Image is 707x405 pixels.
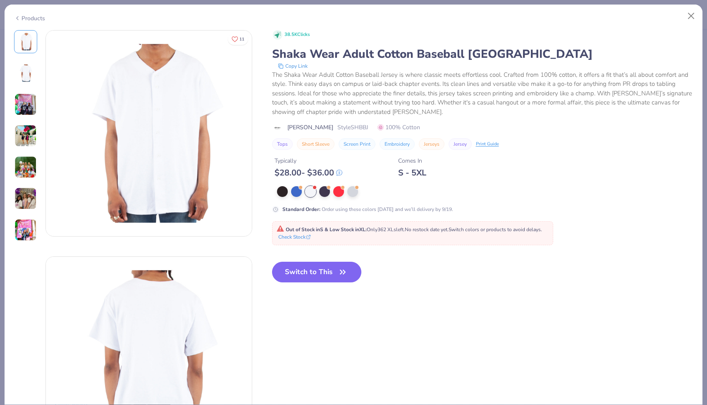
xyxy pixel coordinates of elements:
div: The Shaka Wear Adult Cotton Baseball Jersey is where classic meets effortless cool. Crafted from ... [272,70,693,117]
strong: Standard Order : [282,206,320,213]
button: Switch to This [272,262,362,282]
img: User generated content [14,93,37,116]
div: Typically [275,156,342,165]
div: Shaka Wear Adult Cotton Baseball [GEOGRAPHIC_DATA] [272,46,693,62]
div: $ 28.00 - $ 36.00 [275,168,342,178]
div: Comes In [398,156,426,165]
img: Front [46,31,252,236]
img: User generated content [14,187,37,210]
div: Products [14,14,45,23]
button: Check Stock [278,233,311,241]
button: Like [228,33,248,45]
button: Embroidery [380,138,415,150]
button: Screen Print [339,138,375,150]
span: 11 [239,37,244,41]
button: Jersey [449,138,472,150]
span: Only 362 XLs left. Switch colors or products to avoid delays. [277,226,542,233]
div: Print Guide [476,141,499,148]
strong: Out of Stock in S [286,226,325,233]
span: 100% Cotton [377,123,420,132]
span: Style SHBBJ [337,123,368,132]
button: Jerseys [419,138,444,150]
span: [PERSON_NAME] [287,123,333,132]
div: Order using these colors [DATE] and we’ll delivery by 9/19. [282,206,453,213]
img: Front [16,32,36,52]
strong: & Low Stock in XL : [325,226,367,233]
img: User generated content [14,125,37,147]
span: 38.5K Clicks [284,31,310,38]
img: brand logo [272,125,283,131]
button: Tops [272,138,293,150]
img: User generated content [14,156,37,178]
div: S - 5XL [398,168,426,178]
button: Short Sleeve [297,138,334,150]
img: User generated content [14,219,37,241]
button: copy to clipboard [275,62,310,70]
img: Back [16,63,36,83]
span: No restock date yet. [405,226,449,233]
button: Close [683,8,699,24]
